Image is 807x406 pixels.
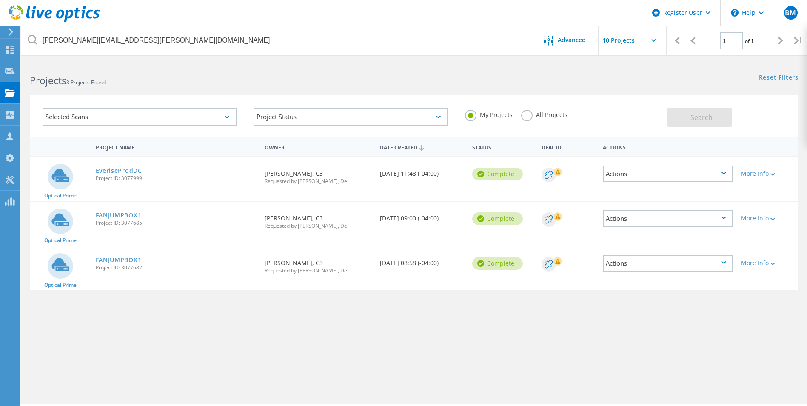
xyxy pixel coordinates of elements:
[260,139,376,154] div: Owner
[96,220,257,226] span: Project ID: 3077685
[537,139,599,154] div: Deal Id
[376,139,468,155] div: Date Created
[667,108,732,127] button: Search
[603,166,733,182] div: Actions
[741,260,794,266] div: More Info
[96,212,142,218] a: FANJUMPBOX1
[44,238,77,243] span: Optical Prime
[785,9,796,16] span: BM
[265,268,371,273] span: Requested by [PERSON_NAME], Dell
[96,265,257,270] span: Project ID: 3077682
[260,246,376,282] div: [PERSON_NAME], C3
[731,9,739,17] svg: \n
[96,176,257,181] span: Project ID: 3077999
[376,246,468,274] div: [DATE] 08:58 (-04:00)
[260,202,376,237] div: [PERSON_NAME], C3
[91,139,261,154] div: Project Name
[21,26,531,55] input: Search projects by name, owner, ID, company, etc
[521,110,567,118] label: All Projects
[465,110,513,118] label: My Projects
[96,257,142,263] a: FANJUMPBOX1
[9,18,100,24] a: Live Optics Dashboard
[741,215,794,221] div: More Info
[745,37,754,45] span: of 1
[603,255,733,272] div: Actions
[66,79,106,86] span: 3 Projects Found
[265,223,371,229] span: Requested by [PERSON_NAME], Dell
[43,108,237,126] div: Selected Scans
[472,212,523,225] div: Complete
[603,210,733,227] div: Actions
[468,139,537,154] div: Status
[376,157,468,185] div: [DATE] 11:48 (-04:00)
[44,193,77,198] span: Optical Prime
[254,108,448,126] div: Project Status
[472,168,523,180] div: Complete
[599,139,737,154] div: Actions
[759,74,798,82] a: Reset Filters
[790,26,807,56] div: |
[741,171,794,177] div: More Info
[96,168,142,174] a: EveriseProdDC
[265,179,371,184] span: Requested by [PERSON_NAME], Dell
[260,157,376,192] div: [PERSON_NAME], C3
[667,26,684,56] div: |
[376,202,468,230] div: [DATE] 09:00 (-04:00)
[44,283,77,288] span: Optical Prime
[30,74,66,87] b: Projects
[472,257,523,270] div: Complete
[690,113,713,122] span: Search
[558,37,586,43] span: Advanced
